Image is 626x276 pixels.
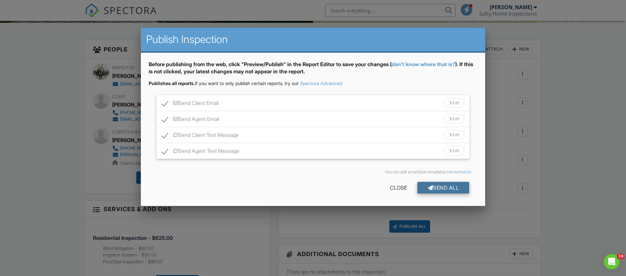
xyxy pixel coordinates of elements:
[149,80,195,86] strong: Publishes all reports.
[450,169,471,174] a: Automation
[444,98,465,108] div: Edit
[444,146,465,155] div: Edit
[162,132,239,140] label: Send Client Text Message
[444,114,465,123] div: Edit
[149,80,299,86] span: If you want to only publish certain reports, try out
[162,116,219,124] label: Send Agent Email
[380,182,417,194] div: Close
[162,100,218,108] label: Send Client Email
[162,148,239,156] label: Send Agent Text Message
[149,61,477,80] div: Before publishing from the web, click "Preview/Publish" in the Report Editor to save your changes...
[392,61,455,67] a: don't know where that is?
[300,80,342,86] a: Spectora Advanced
[444,130,465,139] div: Edit
[154,169,472,175] div: You can edit email/text templates in .
[146,33,480,46] h2: Publish Inspection
[617,254,625,259] span: 10
[604,254,619,269] iframe: Intercom live chat
[417,182,469,194] div: Send All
